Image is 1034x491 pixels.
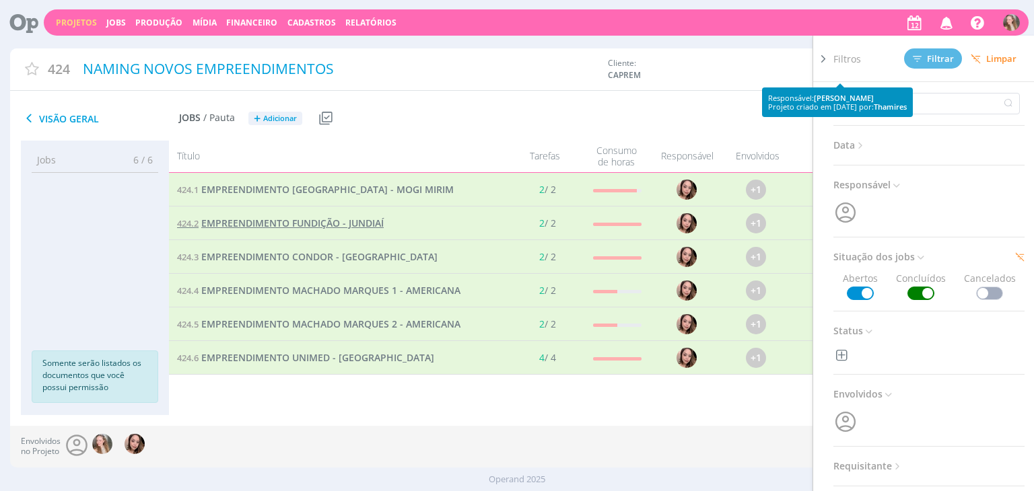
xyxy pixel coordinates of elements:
[201,217,384,229] span: EMPREENDIMENTO FUNDIÇÃO - JUNDIAÍ
[177,317,460,332] a: 424.5EMPREENDIMENTO MACHADO MARQUES 2 - AMERICANA
[177,184,199,196] span: 424.1
[125,434,145,454] img: T
[896,271,946,300] span: Concluídos
[677,348,697,368] img: T
[833,385,894,403] span: Envolvidos
[539,183,545,196] span: 2
[226,17,277,28] a: Financeiro
[539,351,545,364] span: 4
[814,93,874,103] span: [PERSON_NAME]
[539,250,545,263] span: 2
[177,250,438,264] a: 424.3EMPREENDIMENTO CONDOR - [GEOGRAPHIC_DATA]
[345,17,397,28] a: Relatórios
[222,17,281,28] button: Financeiro
[539,217,556,229] span: / 2
[201,183,454,196] span: EMPREENDIMENTO [GEOGRAPHIC_DATA] - MOGI MIRIM
[833,322,874,340] span: Status
[135,17,182,28] a: Produção
[177,318,199,330] span: 424.5
[21,437,61,456] span: Envolvidos no Projeto
[608,69,709,81] span: CAPREM
[677,213,697,233] img: T
[539,217,545,229] span: 2
[539,317,545,330] span: 2
[287,17,336,28] span: Cadastros
[248,112,302,126] button: +Adicionar
[177,217,199,229] span: 424.2
[78,54,602,85] div: NAMING NOVOS EMPREENDIMENTOS
[92,434,112,454] img: G
[539,317,556,330] span: / 2
[21,110,179,126] span: Visão Geral
[177,216,384,231] a: 424.2EMPREENDIMENTO FUNDIÇÃO - JUNDIAÍ
[179,112,201,124] span: Jobs
[539,183,556,196] span: / 2
[843,271,878,300] span: Abertos
[677,180,697,200] img: T
[102,17,130,28] button: Jobs
[193,17,217,28] a: Mídia
[539,351,556,364] span: / 4
[874,102,907,112] span: Thamires
[747,280,767,301] div: +1
[1002,11,1021,34] button: G
[177,283,460,298] a: 424.4EMPREENDIMENTO MACHADO MARQUES 1 - AMERICANA
[177,285,199,297] span: 424.4
[56,17,97,28] a: Projetos
[201,351,434,364] span: EMPREENDIMENTO UNIMED - [GEOGRAPHIC_DATA]
[608,57,848,81] div: Cliente:
[37,153,56,167] span: Jobs
[724,145,792,168] div: Envolvidos
[833,137,866,154] span: Data
[201,250,438,263] span: EMPREENDIMENTO CONDOR - [GEOGRAPHIC_DATA]
[177,352,199,364] span: 424.6
[52,17,101,28] button: Projetos
[283,17,340,28] button: Cadastros
[833,176,902,194] span: Responsável
[48,59,70,79] span: 424
[747,180,767,200] div: +1
[792,145,859,168] div: Prazo
[747,213,767,233] div: +1
[677,247,697,267] img: T
[964,271,1016,300] span: Cancelados
[42,357,147,393] p: Somente serão listados os documentos que você possui permissão
[188,17,221,28] button: Mídia
[201,284,460,297] span: EMPREENDIMENTO MACHADO MARQUES 1 - AMERICANA
[539,284,545,297] span: 2
[263,114,297,123] span: Adicionar
[747,348,767,368] div: +1
[177,251,199,263] span: 424.3
[123,153,153,167] span: 6 / 6
[177,182,454,197] a: 424.1EMPREENDIMENTO [GEOGRAPHIC_DATA] - MOGI MIRIM
[539,284,556,297] span: / 2
[677,280,697,301] img: T
[747,314,767,334] div: +1
[583,145,650,168] div: Consumo de horas
[495,145,583,168] div: Tarefas
[677,314,697,334] img: T
[650,145,724,168] div: Responsável
[833,248,926,266] span: Situação dos jobs
[131,17,186,28] button: Produção
[177,350,434,365] a: 424.6EMPREENDIMENTO UNIMED - [GEOGRAPHIC_DATA]
[341,17,401,28] button: Relatórios
[747,247,767,267] div: +1
[254,112,261,126] span: +
[539,250,556,263] span: / 2
[169,145,495,168] div: Título
[201,317,460,330] span: EMPREENDIMENTO MACHADO MARQUES 2 - AMERICANA
[203,112,235,124] span: / Pauta
[106,17,126,28] a: Jobs
[833,93,1020,114] input: Busca
[1003,14,1020,31] img: G
[768,93,907,111] div: Responsável: Projeto criado em [DATE] por:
